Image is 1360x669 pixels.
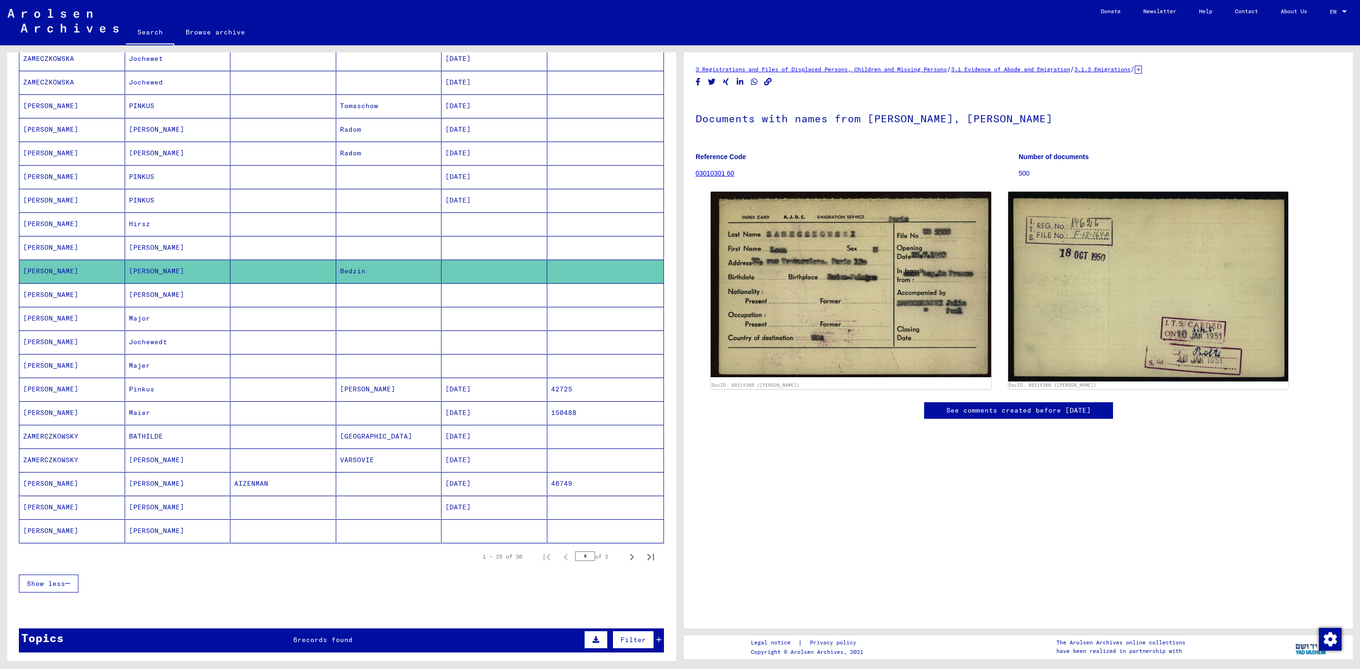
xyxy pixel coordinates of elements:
button: Share on Twitter [707,76,717,88]
span: 6 [293,635,297,644]
mat-cell: [DATE] [442,189,547,212]
mat-cell: [DATE] [442,142,547,165]
a: 03010301 60 [696,169,734,177]
mat-cell: [DATE] [442,71,547,94]
a: Browse archive [174,21,256,43]
mat-cell: Radom [336,142,442,165]
mat-cell: PINKUS [125,189,231,212]
div: of 2 [575,552,622,561]
mat-cell: [PERSON_NAME] [125,519,231,542]
mat-cell: [PERSON_NAME] [125,496,231,519]
mat-cell: [DATE] [442,94,547,118]
mat-cell: Hirsz [125,212,231,236]
span: Filter [620,635,646,644]
mat-cell: PINKUS [125,94,231,118]
mat-cell: [DATE] [442,472,547,495]
mat-cell: [PERSON_NAME] [19,94,125,118]
mat-cell: AIZENMAN [230,472,336,495]
mat-cell: BATHILDE [125,425,231,448]
mat-cell: [PERSON_NAME] [19,189,125,212]
a: 3 Registrations and Files of Displaced Persons, Children and Missing Persons [696,66,947,73]
mat-cell: [DATE] [442,165,547,188]
mat-cell: Maier [125,401,231,424]
span: / [1130,65,1135,73]
mat-cell: [DATE] [442,401,547,424]
mat-cell: [PERSON_NAME] [19,330,125,354]
mat-cell: 46749 [547,472,664,495]
mat-cell: Jochewedt [125,330,231,354]
a: Search [126,21,174,45]
mat-cell: VARSOVIE [336,449,442,472]
mat-cell: ZAMERCZKOWSKY [19,425,125,448]
a: 3.1.3 Emigrations [1074,66,1130,73]
button: Show less [19,575,78,593]
mat-cell: [PERSON_NAME] [19,401,125,424]
mat-cell: [PERSON_NAME] [125,449,231,472]
mat-cell: [DATE] [442,118,547,141]
mat-cell: [GEOGRAPHIC_DATA] [336,425,442,448]
mat-cell: [PERSON_NAME] [19,165,125,188]
button: First page [537,547,556,566]
img: yv_logo.png [1293,635,1329,659]
button: Copy link [763,76,773,88]
span: / [947,65,951,73]
p: Copyright © Arolsen Archives, 2021 [751,648,867,656]
button: Previous page [556,547,575,566]
mat-cell: [DATE] [442,425,547,448]
img: Change consent [1319,628,1342,651]
mat-cell: [PERSON_NAME] [19,354,125,377]
mat-cell: 150488 [547,401,664,424]
button: Last page [641,547,660,566]
mat-cell: [PERSON_NAME] [19,496,125,519]
a: 3.1 Evidence of Abode and Emigration [951,66,1070,73]
mat-cell: ZAMERCZKOWSKY [19,449,125,472]
div: 1 – 25 of 30 [483,552,522,561]
span: / [1070,65,1074,73]
mat-cell: [PERSON_NAME] [125,236,231,259]
p: 500 [1019,169,1341,178]
mat-cell: Majer [125,354,231,377]
a: DocID: 80214360 ([PERSON_NAME]) [712,382,799,388]
a: See comments created before [DATE] [946,406,1091,415]
p: have been realized in partnership with [1056,647,1185,655]
mat-cell: [PERSON_NAME] [19,118,125,141]
b: Number of documents [1019,153,1089,161]
a: DocID: 80214360 ([PERSON_NAME]) [1009,382,1096,388]
div: Topics [21,629,64,646]
h1: Documents with names from [PERSON_NAME], [PERSON_NAME] [696,97,1341,138]
span: records found [297,635,353,644]
mat-cell: Bedzin [336,260,442,283]
mat-cell: [DATE] [442,496,547,519]
mat-cell: ZAMECZKOWSKA [19,47,125,70]
mat-cell: [PERSON_NAME] [19,519,125,542]
mat-cell: [PERSON_NAME] [125,118,231,141]
mat-cell: [PERSON_NAME] [336,378,442,401]
mat-cell: Pinkus [125,378,231,401]
mat-cell: Major [125,307,231,330]
mat-cell: Tomaschow [336,94,442,118]
b: Reference Code [696,153,746,161]
mat-cell: [PERSON_NAME] [19,142,125,165]
mat-cell: [PERSON_NAME] [125,283,231,306]
mat-cell: ZAMECZKOWSKA [19,71,125,94]
button: Share on Xing [721,76,731,88]
mat-cell: [DATE] [442,47,547,70]
mat-cell: PINKUS [125,165,231,188]
span: EN [1330,8,1340,15]
mat-cell: [DATE] [442,449,547,472]
div: | [751,638,867,648]
a: Privacy policy [802,638,867,648]
mat-cell: [PERSON_NAME] [19,378,125,401]
button: Next page [622,547,641,566]
button: Filter [612,631,654,649]
span: Show less [27,579,65,588]
a: Legal notice [751,638,798,648]
mat-cell: [PERSON_NAME] [19,260,125,283]
img: 002.jpg [1008,192,1289,381]
button: Share on WhatsApp [749,76,759,88]
p: The Arolsen Archives online collections [1056,638,1185,647]
mat-cell: [PERSON_NAME] [19,283,125,306]
mat-cell: Radom [336,118,442,141]
mat-cell: [PERSON_NAME] [125,260,231,283]
mat-cell: [DATE] [442,378,547,401]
